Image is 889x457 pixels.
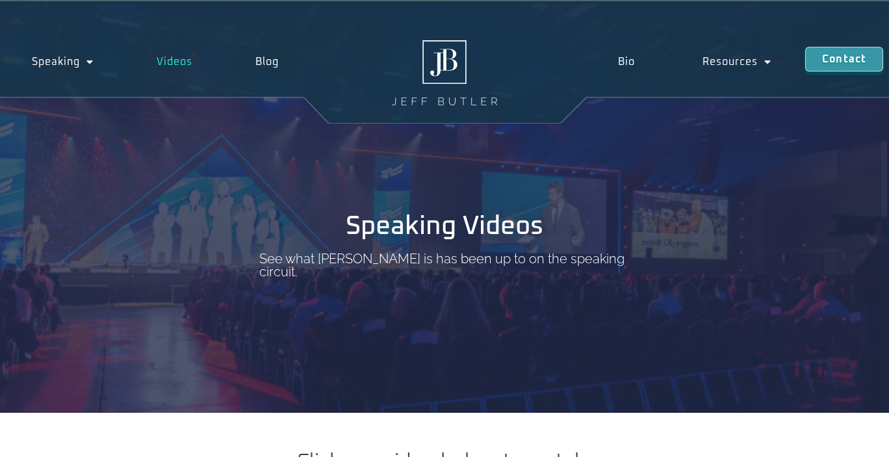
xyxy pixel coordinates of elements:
a: Blog [224,47,311,77]
nav: Menu [585,47,806,77]
p: See what [PERSON_NAME] is has been up to on the speaking circuit. [259,252,630,278]
a: Contact [805,47,883,72]
span: Contact [822,54,866,64]
a: Videos [125,47,224,77]
a: Bio [585,47,669,77]
h1: Speaking Videos [346,213,543,239]
a: Resources [669,47,805,77]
